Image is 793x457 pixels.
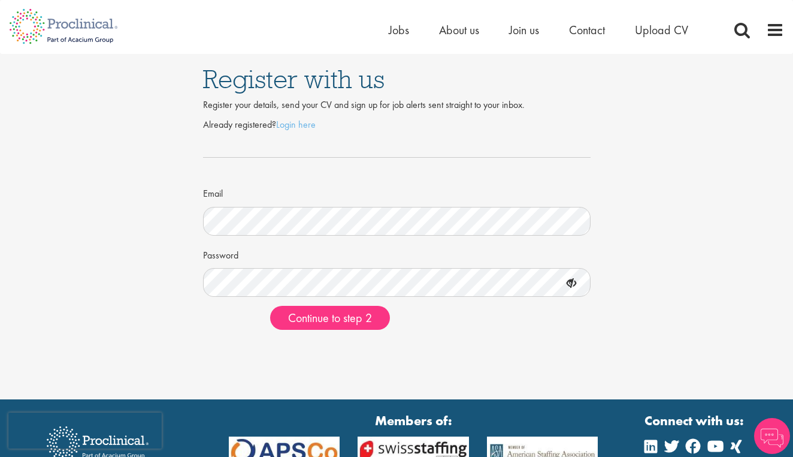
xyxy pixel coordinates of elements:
button: Continue to step 2 [270,306,390,330]
img: Chatbot [754,418,790,454]
a: About us [439,22,479,38]
a: Upload CV [635,22,688,38]
a: Jobs [389,22,409,38]
label: Password [203,245,238,263]
strong: Members of: [229,411,598,430]
a: Contact [569,22,605,38]
a: Join us [509,22,539,38]
strong: Connect with us: [644,411,746,430]
p: Already registered? [203,118,591,132]
div: Register your details, send your CV and sign up for job alerts sent straight to your inbox. [203,98,591,112]
span: Continue to step 2 [288,310,372,326]
label: Email [203,183,223,201]
h1: Register with us [203,66,591,92]
iframe: reCAPTCHA [8,413,162,449]
a: Login here [276,118,316,131]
